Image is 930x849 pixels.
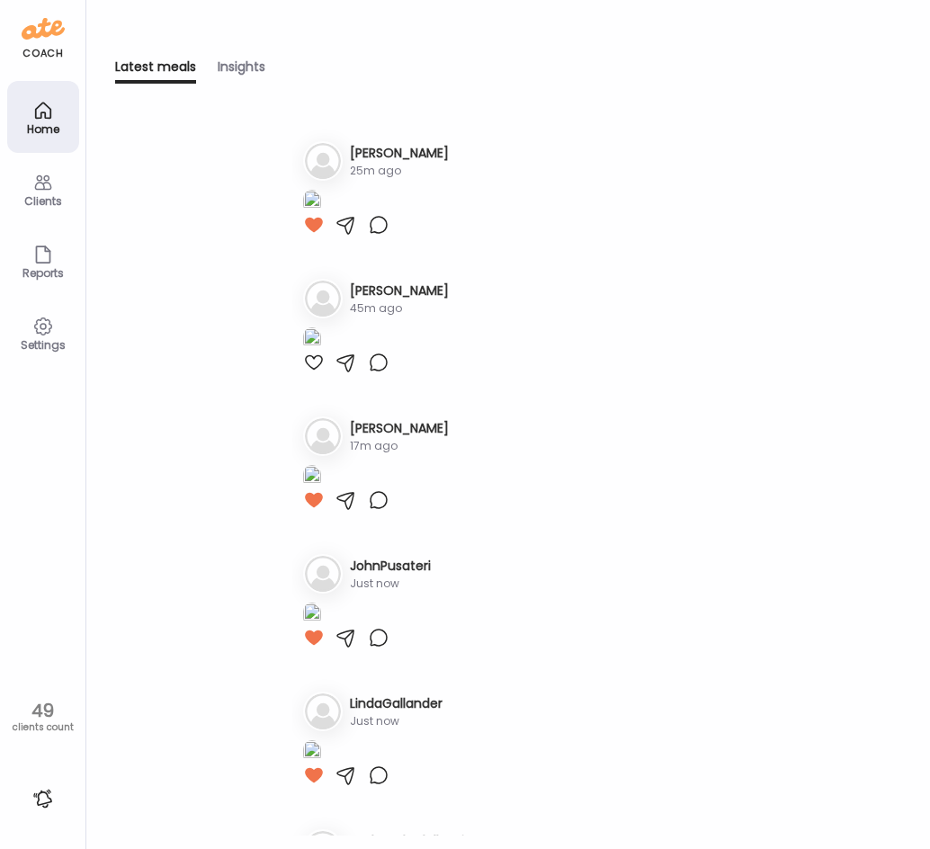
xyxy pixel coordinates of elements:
div: Clients [11,195,76,207]
div: Just now [350,576,431,592]
img: images%2FJtQsdcXOJDXDzeIq3bKIlVjQ7Xe2%2Fb0VPzpZu6TkwBCBT3jZV%2Fe1LUtLxtoWspL3b5IhPY_1080 [303,740,321,764]
h3: [PERSON_NAME] [350,282,449,300]
img: images%2FbQ3YxfBIacPNzHvcNiaXdMHbKGh2%2FDZizoKB8vTgvrE6JdMo2%2FasdC9wzLx4LXof1l9aXi_1080 [303,327,321,352]
img: bg-avatar-default.svg [305,281,341,317]
img: bg-avatar-default.svg [305,693,341,729]
img: images%2F9cuNsxhpLETuN8LJaPnivTD7eGm1%2FAbVTs5Qx8AX9Lc2j5Kj3%2FrSUsg3QQETPhDjnzy1RU_1080 [303,465,321,489]
div: Settings [11,339,76,351]
div: Insights [218,58,265,84]
h3: [PERSON_NAME] [350,144,449,163]
h3: JohnPusateri [350,557,431,576]
div: Latest meals [115,58,196,84]
div: 45m ago [350,300,449,317]
div: Reports [11,267,76,279]
div: Home [11,123,76,135]
img: images%2FaUaJOtuyhyYiMYRUAS5AgnZrxdF3%2FHE58DpQJibBdcoOjzDB0%2FlkyWNAX5h8LcuKEXChJJ_1080 [303,190,321,214]
div: 17m ago [350,438,449,454]
img: images%2FIraMN05yt3X3ns9AjyNlcDaXEXh2%2FfP1ic21hOPpoCmTxdpZU%2F8w4ER9ngcwnsMkRfyYGI_1080 [303,603,321,627]
div: 49 [6,700,79,721]
img: bg-avatar-default.svg [305,556,341,592]
img: ate [22,14,65,43]
h3: LindaGallander [350,694,443,713]
div: coach [22,46,63,61]
div: clients count [6,721,79,734]
img: bg-avatar-default.svg [305,418,341,454]
div: Just now [350,713,443,729]
h3: [PERSON_NAME] [350,419,449,438]
div: 25m ago [350,163,449,179]
img: bg-avatar-default.svg [305,143,341,179]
